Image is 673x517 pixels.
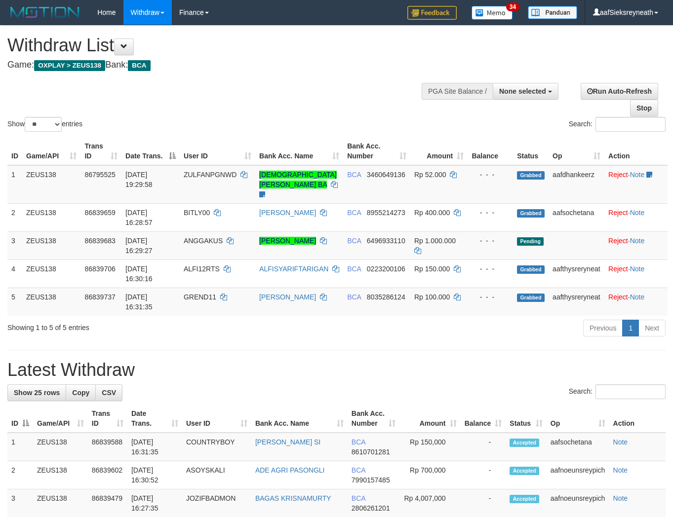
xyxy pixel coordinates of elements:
[569,384,666,399] label: Search:
[506,2,519,11] span: 34
[72,389,89,397] span: Copy
[255,466,325,474] a: ADE AGRI PASONGLI
[182,461,251,489] td: ASOYSKALI
[506,405,546,433] th: Status: activate to sort column ascending
[184,293,216,301] span: GREND11
[630,293,645,301] a: Note
[414,293,450,301] span: Rp 100.000
[547,433,609,461] td: aafsochetana
[7,203,22,231] td: 2
[7,360,666,380] h1: Latest Withdraw
[613,494,628,502] a: Note
[510,495,539,503] span: Accepted
[14,389,60,397] span: Show 25 rows
[414,237,456,245] span: Rp 1.000.000
[7,60,439,70] h4: Game: Bank:
[604,231,668,259] td: ·
[84,237,115,245] span: 86839683
[25,117,62,132] select: Showentries
[517,294,545,302] span: Grabbed
[622,320,639,336] a: 1
[461,405,506,433] th: Balance: activate to sort column ascending
[7,137,22,165] th: ID
[343,137,410,165] th: Bank Acc. Number: activate to sort column ascending
[399,405,460,433] th: Amount: activate to sort column ascending
[80,137,121,165] th: Trans ID: activate to sort column ascending
[613,466,628,474] a: Note
[7,384,66,401] a: Show 25 rows
[259,293,316,301] a: [PERSON_NAME]
[84,265,115,273] span: 86839706
[604,259,668,288] td: ·
[604,203,668,231] td: ·
[127,405,182,433] th: Date Trans.: activate to sort column ascending
[347,265,361,273] span: BCA
[259,209,316,217] a: [PERSON_NAME]
[547,405,609,433] th: Op: activate to sort column ascending
[33,433,88,461] td: ZEUS138
[7,5,82,20] img: MOTION_logo.png
[517,171,545,180] span: Grabbed
[399,461,460,489] td: Rp 700,000
[609,405,666,433] th: Action
[630,171,645,179] a: Note
[121,137,180,165] th: Date Trans.: activate to sort column descending
[22,231,80,259] td: ZEUS138
[184,237,223,245] span: ANGGAKUS
[7,319,273,332] div: Showing 1 to 5 of 5 entries
[127,461,182,489] td: [DATE] 16:30:52
[347,293,361,301] span: BCA
[583,320,623,336] a: Previous
[84,293,115,301] span: 86839737
[367,237,405,245] span: Copy 6496933110 to clipboard
[125,293,153,311] span: [DATE] 16:31:35
[184,171,237,179] span: ZULFANPGNWD
[407,6,457,20] img: Feedback.jpg
[88,405,127,433] th: Trans ID: activate to sort column ascending
[352,476,390,484] span: Copy 7990157485 to clipboard
[125,237,153,255] span: [DATE] 16:29:27
[33,405,88,433] th: Game/API: activate to sort column ascending
[468,137,513,165] th: Balance
[255,137,343,165] th: Bank Acc. Name: activate to sort column ascending
[595,117,666,132] input: Search:
[517,237,544,246] span: Pending
[472,292,509,302] div: - - -
[7,405,33,433] th: ID: activate to sort column descending
[367,209,405,217] span: Copy 8955214273 to clipboard
[255,438,320,446] a: [PERSON_NAME] SI
[613,438,628,446] a: Note
[410,137,468,165] th: Amount: activate to sort column ascending
[528,6,577,19] img: panduan.png
[259,171,337,188] a: [DEMOGRAPHIC_DATA][PERSON_NAME] BA
[22,203,80,231] td: ZEUS138
[630,237,645,245] a: Note
[7,36,439,55] h1: Withdraw List
[22,165,80,204] td: ZEUS138
[352,494,365,502] span: BCA
[180,137,255,165] th: User ID: activate to sort column ascending
[352,448,390,456] span: Copy 8610701281 to clipboard
[510,467,539,475] span: Accepted
[367,293,405,301] span: Copy 8035286124 to clipboard
[399,433,460,461] td: Rp 150,000
[604,137,668,165] th: Action
[549,203,604,231] td: aafsochetana
[367,265,405,273] span: Copy 0223200106 to clipboard
[102,389,116,397] span: CSV
[7,117,82,132] label: Show entries
[513,137,549,165] th: Status
[88,433,127,461] td: 86839588
[22,259,80,288] td: ZEUS138
[414,171,446,179] span: Rp 52.000
[517,265,545,274] span: Grabbed
[84,209,115,217] span: 86839659
[127,433,182,461] td: [DATE] 16:31:35
[182,433,251,461] td: COUNTRYBOY
[367,171,405,179] span: Copy 3460649136 to clipboard
[95,384,122,401] a: CSV
[461,433,506,461] td: -
[128,60,150,71] span: BCA
[630,265,645,273] a: Note
[66,384,96,401] a: Copy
